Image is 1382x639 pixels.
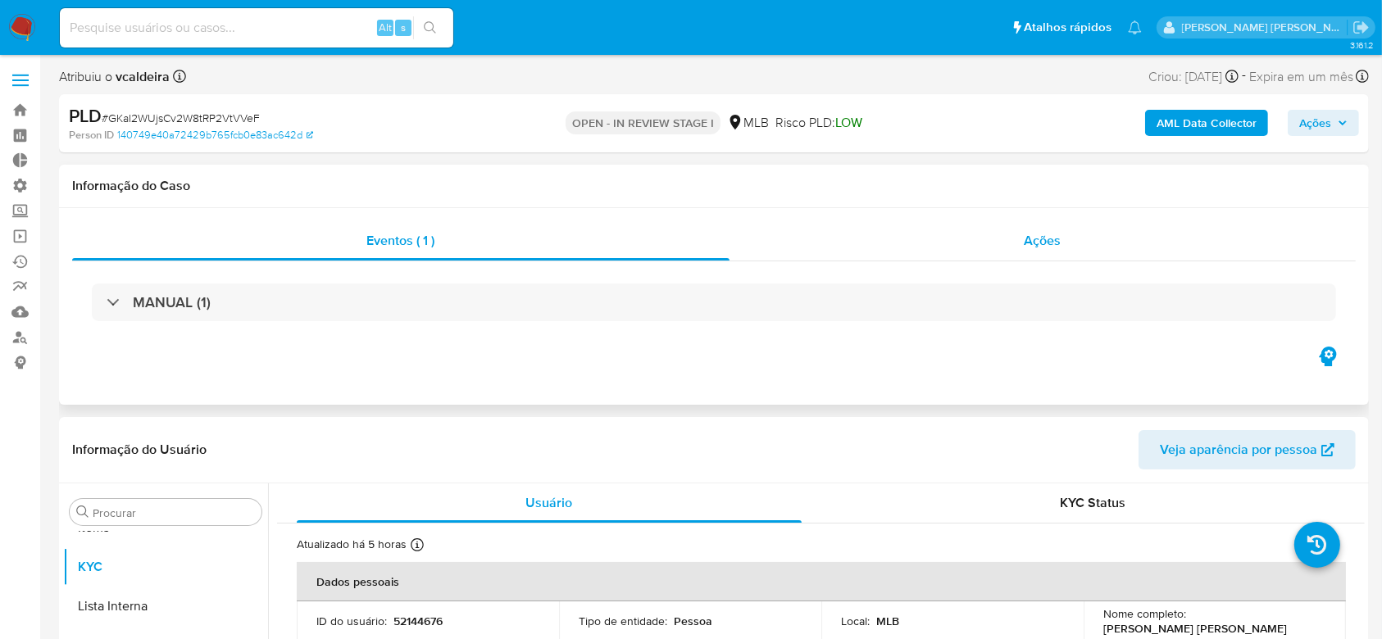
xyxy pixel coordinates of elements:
a: Sair [1352,19,1370,36]
span: Atribuiu o [59,68,170,86]
b: vcaldeira [112,67,170,86]
b: AML Data Collector [1157,110,1257,136]
button: Ações [1288,110,1359,136]
p: andrea.asantos@mercadopago.com.br [1182,20,1348,35]
button: KYC [63,547,268,587]
span: Expira em um mês [1249,68,1353,86]
b: Person ID [69,128,114,143]
span: - [1242,66,1246,88]
p: ID do usuário : [316,614,387,628]
b: PLD [69,102,102,129]
span: Ações [1025,231,1062,250]
h3: MANUAL (1) [133,293,211,311]
input: Pesquise usuários ou casos... [60,17,453,39]
span: Alt [379,20,392,35]
span: Usuário [525,493,572,512]
p: Atualizado há 5 horas [297,537,407,552]
span: Eventos ( 1 ) [367,231,435,250]
p: OPEN - IN REVIEW STAGE I [566,111,721,134]
h1: Informação do Usuário [72,442,207,458]
button: AML Data Collector [1145,110,1268,136]
p: MLB [876,614,899,628]
h1: Informação do Caso [72,178,1356,194]
a: 140749e40a72429b765fcb0e83ac642d [117,128,313,143]
span: LOW [835,113,862,132]
span: Ações [1299,110,1331,136]
div: Criou: [DATE] [1148,66,1239,88]
p: Local : [841,614,870,628]
th: Dados pessoais [297,562,1346,601]
span: s [401,20,406,35]
span: KYC Status [1060,493,1125,512]
p: Nome completo : [1103,606,1186,621]
p: Pessoa [674,614,712,628]
div: MANUAL (1) [92,283,1336,321]
p: [PERSON_NAME] [PERSON_NAME] [1103,621,1287,636]
button: Veja aparência por pessoa [1139,430,1356,469]
span: # GKaI2WUjsCv2W8tRP2VtVVeF [102,110,260,126]
button: Procurar [76,505,89,519]
span: Atalhos rápidos [1024,19,1112,36]
span: Veja aparência por pessoa [1160,430,1317,469]
div: MLB [727,114,769,132]
a: Notificações [1128,20,1142,34]
p: 52144676 [393,614,443,628]
input: Procurar [93,505,255,520]
span: Risco PLD: [775,114,862,132]
button: search-icon [413,16,447,39]
button: Lista Interna [63,587,268,626]
p: Tipo de entidade : [579,614,667,628]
